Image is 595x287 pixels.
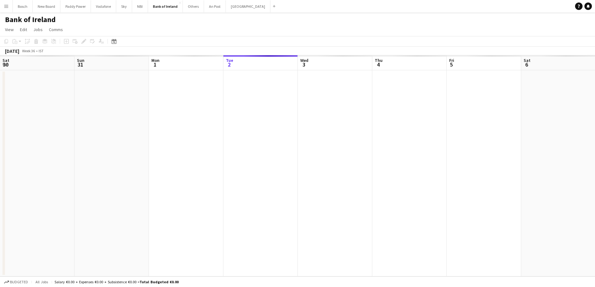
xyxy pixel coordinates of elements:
span: 4 [374,61,383,68]
button: [GEOGRAPHIC_DATA] [226,0,270,12]
a: Comms [46,25,65,34]
span: Tue [226,58,233,63]
span: 1 [150,61,159,68]
span: 5 [448,61,454,68]
span: All jobs [34,280,49,284]
span: 6 [523,61,531,68]
button: Paddy Power [60,0,91,12]
span: Budgeted [10,280,28,284]
span: Mon [151,58,159,63]
span: Thu [375,58,383,63]
h1: Bank of Ireland [5,15,56,24]
button: NBI [132,0,148,12]
span: 30 [2,61,9,68]
div: Salary €0.00 + Expenses €0.00 + Subsistence €0.00 = [55,280,178,284]
div: [DATE] [5,48,19,54]
span: Week 36 [21,49,36,53]
button: New Board [33,0,60,12]
span: Sun [77,58,84,63]
span: 2 [225,61,233,68]
span: 31 [76,61,84,68]
a: Jobs [31,25,45,34]
a: Edit [17,25,30,34]
a: View [2,25,16,34]
button: Budgeted [3,279,29,285]
span: Wed [300,58,308,63]
button: Bank of Ireland [148,0,183,12]
button: Bosch [13,0,33,12]
span: Sat [2,58,9,63]
button: An Post [204,0,226,12]
span: Jobs [33,27,43,32]
span: 3 [299,61,308,68]
div: IST [39,49,44,53]
button: Others [183,0,204,12]
span: Sat [524,58,531,63]
span: View [5,27,14,32]
span: Fri [449,58,454,63]
button: Vodafone [91,0,116,12]
span: Edit [20,27,27,32]
span: Total Budgeted €0.00 [140,280,178,284]
button: Sky [116,0,132,12]
span: Comms [49,27,63,32]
